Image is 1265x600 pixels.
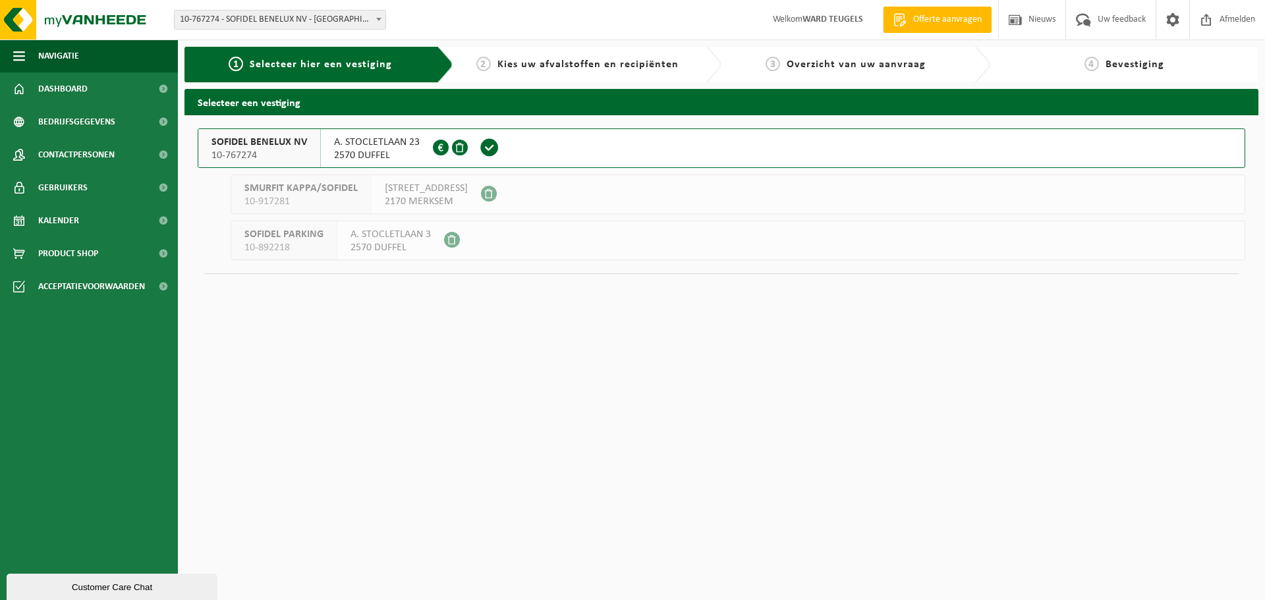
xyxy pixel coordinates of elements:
span: [STREET_ADDRESS] [385,182,468,195]
span: SOFIDEL PARKING [244,228,323,241]
span: Contactpersonen [38,138,115,171]
span: Bevestiging [1106,59,1164,70]
span: Kalender [38,204,79,237]
span: 10-767274 - SOFIDEL BENELUX NV - DUFFEL [175,11,385,29]
span: Product Shop [38,237,98,270]
span: 2170 MERKSEM [385,195,468,208]
span: 2570 DUFFEL [334,149,420,162]
span: 2 [476,57,491,71]
span: 2570 DUFFEL [351,241,431,254]
span: 10-892218 [244,241,323,254]
span: SMURFIT KAPPA/SOFIDEL [244,182,358,195]
span: Acceptatievoorwaarden [38,270,145,303]
span: Overzicht van uw aanvraag [787,59,926,70]
span: A. STOCLETLAAN 3 [351,228,431,241]
span: 3 [766,57,780,71]
span: Bedrijfsgegevens [38,105,115,138]
button: SOFIDEL BENELUX NV 10-767274 A. STOCLETLAAN 232570 DUFFEL [198,128,1245,168]
span: 10-917281 [244,195,358,208]
span: 4 [1084,57,1099,71]
span: 10-767274 - SOFIDEL BENELUX NV - DUFFEL [174,10,386,30]
span: SOFIDEL BENELUX NV [211,136,307,149]
span: A. STOCLETLAAN 23 [334,136,420,149]
span: Dashboard [38,72,88,105]
span: Offerte aanvragen [910,13,985,26]
span: Gebruikers [38,171,88,204]
iframe: chat widget [7,571,220,600]
strong: WARD TEUGELS [802,14,863,24]
span: Selecteer hier een vestiging [250,59,392,70]
span: Kies uw afvalstoffen en recipiënten [497,59,679,70]
span: 10-767274 [211,149,307,162]
span: Navigatie [38,40,79,72]
span: 1 [229,57,243,71]
a: Offerte aanvragen [883,7,992,33]
h2: Selecteer een vestiging [184,89,1258,115]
